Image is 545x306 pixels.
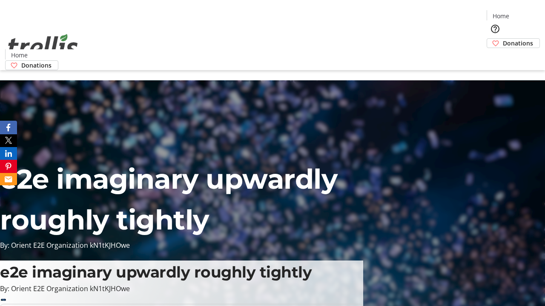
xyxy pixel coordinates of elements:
[5,25,81,67] img: Orient E2E Organization kN1tKJHOwe's Logo
[6,51,33,59] a: Home
[5,60,58,70] a: Donations
[493,11,509,20] span: Home
[11,51,28,59] span: Home
[503,39,533,48] span: Donations
[487,38,540,48] a: Donations
[487,48,504,65] button: Cart
[21,61,52,70] span: Donations
[487,11,514,20] a: Home
[487,20,504,37] button: Help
